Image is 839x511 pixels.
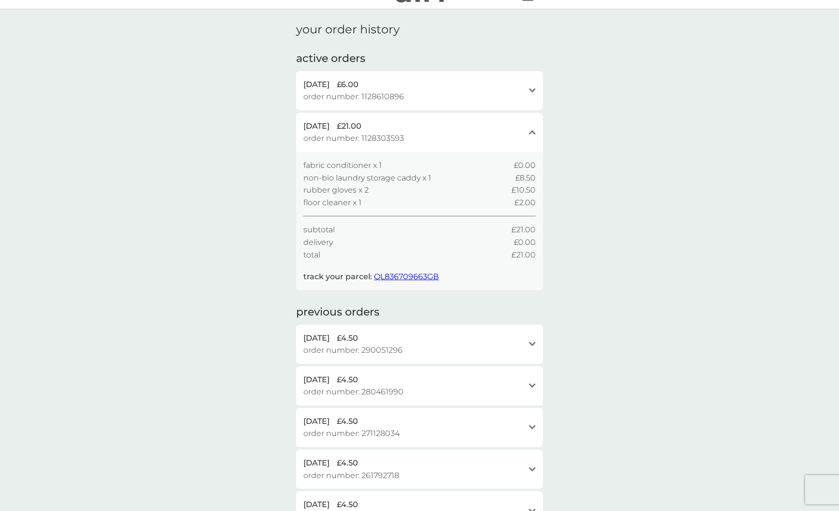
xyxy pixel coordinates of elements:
[514,196,536,209] span: £2.00
[511,249,536,261] span: £21.00
[303,415,330,428] span: [DATE]
[511,184,536,196] span: £10.50
[337,415,358,428] span: £4.50
[296,23,400,37] h1: your order history
[303,344,403,357] span: order number: 290051296
[303,457,330,469] span: [DATE]
[303,386,404,398] span: order number: 280461990
[514,159,536,172] span: £0.00
[337,374,358,386] span: £4.50
[303,90,404,103] span: order number: 1128610896
[303,184,369,196] span: rubber gloves x 2
[337,457,358,469] span: £4.50
[337,332,358,345] span: £4.50
[303,332,330,345] span: [DATE]
[303,498,330,511] span: [DATE]
[303,132,404,145] span: order number: 1128303593
[303,196,361,209] span: floor cleaner x 1
[303,224,335,236] span: subtotal
[514,236,536,249] span: £0.00
[303,120,330,133] span: [DATE]
[303,469,399,482] span: order number: 261792718
[515,172,536,184] span: £8.50
[337,120,361,133] span: £21.00
[374,272,439,281] a: QL836709663GB
[303,271,439,283] p: track your parcel:
[303,427,400,440] span: order number: 271128034
[303,236,333,249] span: delivery
[296,305,379,320] h2: previous orders
[337,78,359,91] span: £6.00
[303,374,330,386] span: [DATE]
[303,159,382,172] span: fabric conditioner x 1
[296,51,365,66] h2: active orders
[303,249,320,261] span: total
[303,172,431,184] span: non-bio laundry storage caddy x 1
[511,224,536,236] span: £21.00
[337,498,358,511] span: £4.50
[303,78,330,91] span: [DATE]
